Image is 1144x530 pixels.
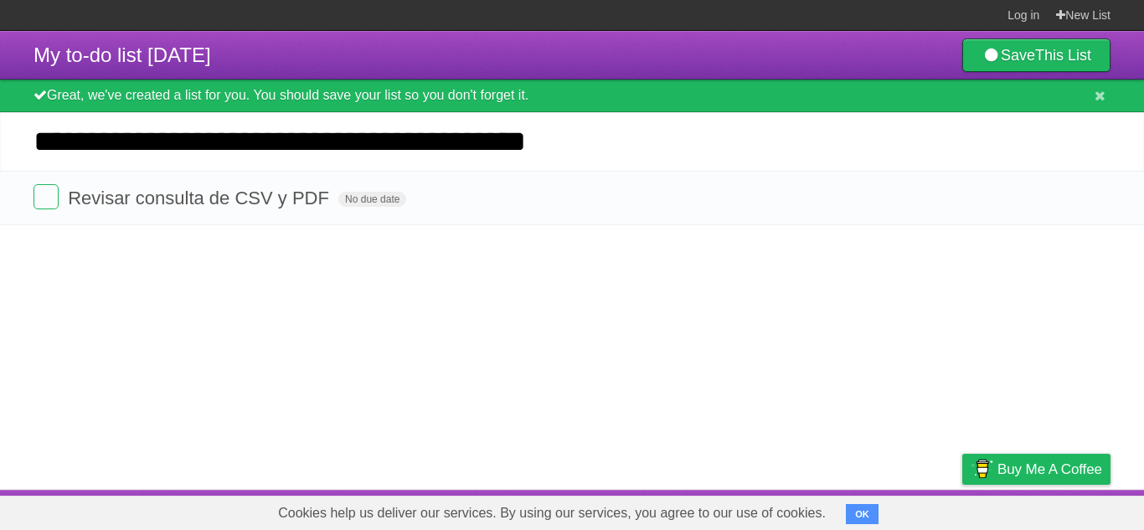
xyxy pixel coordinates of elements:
a: Suggest a feature [1005,494,1111,526]
span: My to-do list [DATE] [33,44,211,66]
span: Cookies help us deliver our services. By using our services, you agree to our use of cookies. [261,497,843,530]
a: Terms [884,494,920,526]
img: Buy me a coffee [971,455,993,483]
a: Privacy [940,494,984,526]
button: OK [846,504,879,524]
a: About [739,494,775,526]
span: No due date [338,192,406,207]
span: Buy me a coffee [997,455,1102,484]
span: Revisar consulta de CSV y PDF [68,188,333,208]
a: Developers [795,494,863,526]
a: SaveThis List [962,39,1111,72]
label: Done [33,184,59,209]
a: Buy me a coffee [962,454,1111,485]
b: This List [1035,47,1091,64]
